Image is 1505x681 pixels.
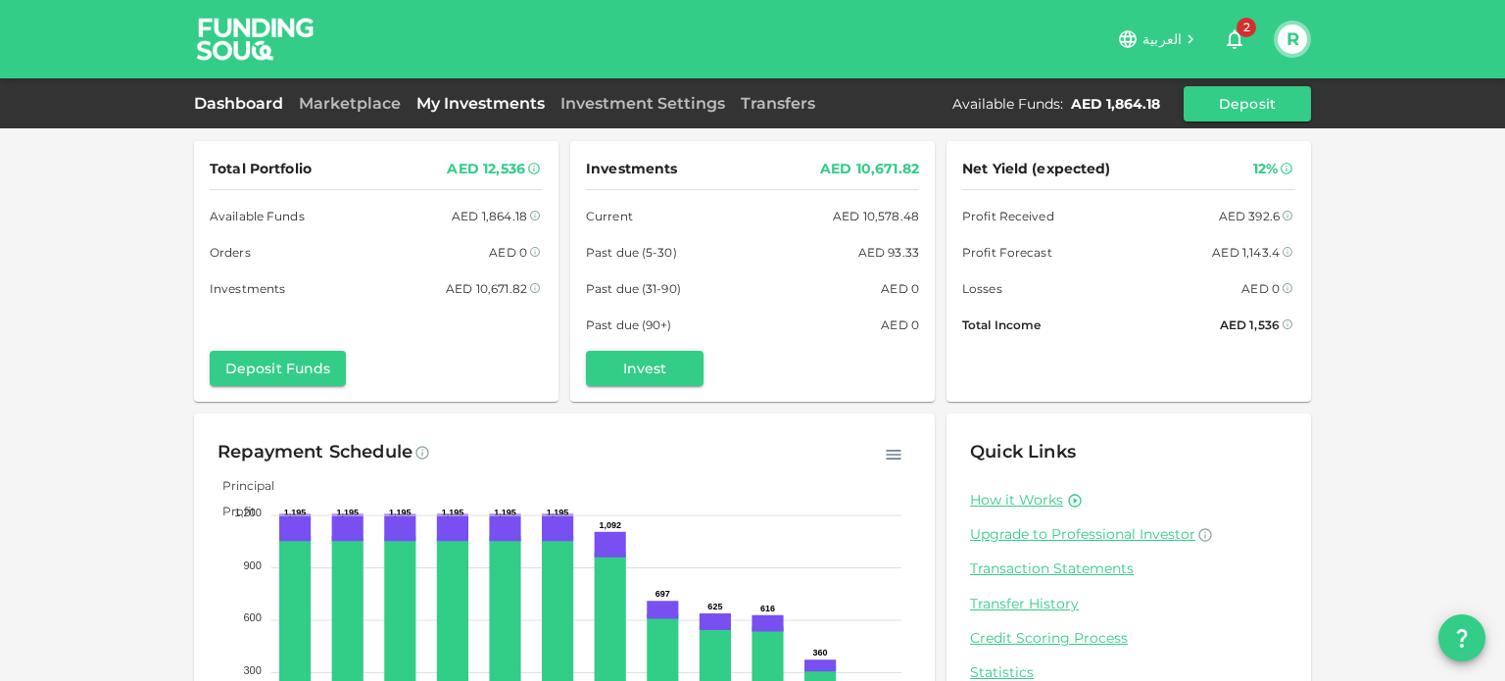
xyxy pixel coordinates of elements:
[208,478,274,493] span: Principal
[962,315,1041,335] span: Total Income
[970,525,1287,544] a: Upgrade to Professional Investor
[210,351,346,386] button: Deposit Funds
[1253,157,1278,181] div: 12%
[210,278,285,299] span: Investments
[970,491,1063,510] a: How it Works
[210,157,312,181] span: Total Portfolio
[970,525,1195,543] span: Upgrade to Professional Investor
[1142,30,1182,48] span: العربية
[1184,86,1311,122] button: Deposit
[962,278,1002,299] span: Losses
[409,94,553,113] a: My Investments
[243,664,261,676] tspan: 300
[586,157,677,181] span: Investments
[291,94,409,113] a: Marketplace
[208,504,256,518] span: Profit
[586,278,681,299] span: Past due (31-90)
[881,315,919,335] div: AED 0
[489,242,527,263] div: AED 0
[970,559,1287,578] a: Transaction Statements
[243,559,261,571] tspan: 900
[858,242,919,263] div: AED 93.33
[210,206,305,226] span: Available Funds
[586,315,672,335] span: Past due (90+)
[452,206,527,226] div: AED 1,864.18
[833,206,919,226] div: AED 10,578.48
[962,206,1054,226] span: Profit Received
[1278,24,1307,54] button: R
[446,278,527,299] div: AED 10,671.82
[1237,18,1256,37] span: 2
[447,157,525,181] div: AED 12,536
[1438,614,1485,661] button: question
[234,507,262,518] tspan: 1,200
[1212,242,1280,263] div: AED 1,143.4
[970,629,1287,648] a: Credit Scoring Process
[1071,94,1160,114] div: AED 1,864.18
[194,94,291,113] a: Dashboard
[952,94,1063,114] div: Available Funds :
[881,278,919,299] div: AED 0
[962,242,1052,263] span: Profit Forecast
[586,242,677,263] span: Past due (5-30)
[586,351,704,386] button: Invest
[1241,278,1280,299] div: AED 0
[210,242,251,263] span: Orders
[586,206,633,226] span: Current
[962,157,1111,181] span: Net Yield (expected)
[553,94,733,113] a: Investment Settings
[1220,315,1280,335] div: AED 1,536
[820,157,919,181] div: AED 10,671.82
[1215,20,1254,59] button: 2
[1219,206,1280,226] div: AED 392.6
[970,441,1076,462] span: Quick Links
[733,94,823,113] a: Transfers
[970,595,1287,613] a: Transfer History
[243,611,261,623] tspan: 600
[218,437,413,468] div: Repayment Schedule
